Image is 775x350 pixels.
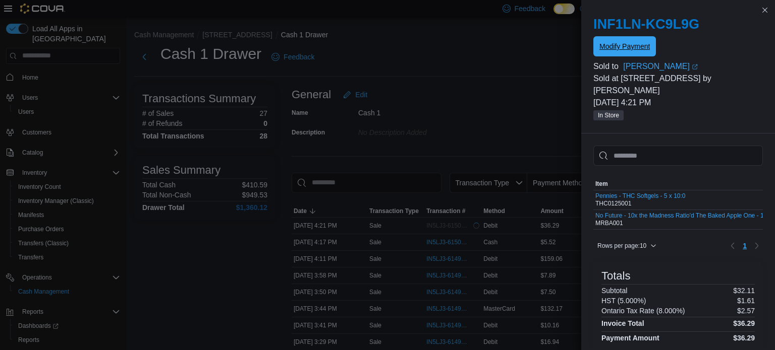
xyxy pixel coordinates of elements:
[751,240,763,252] button: Next page
[593,60,621,73] div: Sold to
[733,334,755,342] h4: $36.29
[743,241,747,251] span: 1
[595,192,686,207] div: THC0125001
[595,192,686,199] button: Pennies - THC Softgels - 5 x 10:0
[737,297,755,305] p: $1.61
[601,287,627,295] h6: Subtotal
[601,307,685,315] h6: Ontario Tax Rate (8.000%)
[737,307,755,315] p: $2.57
[733,287,755,295] p: $32.11
[599,41,650,51] span: Modify Payment
[727,238,763,254] nav: Pagination for table: MemoryTable from EuiInMemoryTable
[623,60,763,73] a: [PERSON_NAME]External link
[593,110,624,120] span: In Store
[727,240,739,252] button: Previous page
[593,36,656,56] button: Modify Payment
[601,334,659,342] h4: Payment Amount
[597,242,646,250] span: Rows per page : 10
[593,73,763,97] p: Sold at [STREET_ADDRESS] by [PERSON_NAME]
[733,319,755,327] h4: $36.29
[601,319,644,327] h4: Invoice Total
[601,297,646,305] h6: HST (5.000%)
[759,4,771,16] button: Close this dialog
[593,146,763,166] input: This is a search bar. As you type, the results lower in the page will automatically filter.
[593,16,763,32] h2: INF1LN-KC9L9G
[739,238,751,254] ul: Pagination for table: MemoryTable from EuiInMemoryTable
[739,238,751,254] button: Page 1 of 1
[601,270,630,282] h3: Totals
[598,111,619,120] span: In Store
[593,97,763,109] p: [DATE] 4:21 PM
[593,240,660,252] button: Rows per page:10
[692,64,698,70] svg: External link
[595,180,608,188] span: Item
